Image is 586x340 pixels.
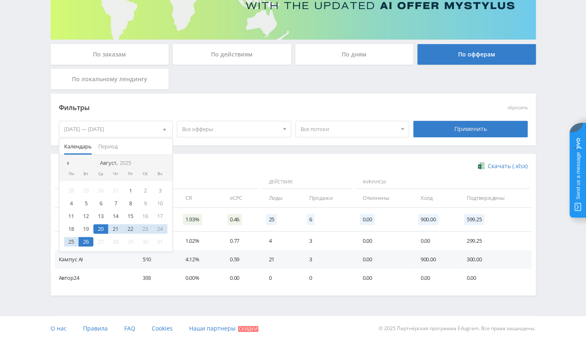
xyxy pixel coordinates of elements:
[238,326,258,332] span: Скидки
[138,186,153,195] div: 2
[478,162,527,170] a: Скачать (.xlsx)
[354,189,412,207] td: Отменены
[260,250,301,269] td: 21
[301,250,354,269] td: 3
[458,189,531,207] td: Подтверждены
[55,232,134,250] td: Study AI (RevShare)
[79,224,93,234] div: 19
[83,324,108,332] span: Правила
[413,121,528,137] div: Применить
[108,199,123,208] div: 7
[123,171,138,176] div: Пт
[51,69,169,89] div: По локальному лендингу
[153,186,167,195] div: 3
[458,269,531,287] td: 0.00
[51,324,67,332] span: О нас
[108,224,123,234] div: 21
[55,208,134,232] td: Итого:
[227,214,242,225] span: 0.46
[64,211,79,221] div: 11
[61,138,95,155] button: Календарь
[134,269,177,287] td: 393
[123,199,138,208] div: 8
[51,44,169,65] div: По заказам
[64,171,79,176] div: Пн
[59,102,410,114] div: Фильтры
[222,232,261,250] td: 0.77
[64,237,79,246] div: 25
[266,214,277,225] span: 25
[301,269,354,287] td: 0
[412,232,459,250] td: 0.00
[79,186,93,195] div: 29
[98,138,118,155] span: Период
[55,269,134,287] td: Автор24
[138,224,153,234] div: 23
[64,138,92,155] span: Календарь
[93,199,108,208] div: 6
[59,121,173,137] div: [DATE] — [DATE]
[97,160,134,166] div: Август,
[138,171,153,176] div: Сб
[222,250,261,269] td: 0.59
[301,189,354,207] td: Продажи
[458,250,531,269] td: 300.00
[301,232,354,250] td: 3
[138,211,153,221] div: 16
[177,269,222,287] td: 0.00%
[93,186,108,195] div: 30
[93,171,108,176] div: Ср
[55,175,259,189] span: Данные:
[153,237,167,246] div: 31
[79,237,93,246] div: 26
[177,232,222,250] td: 1.02%
[138,237,153,246] div: 30
[418,214,438,225] span: 900.00
[177,189,222,207] td: CR
[260,232,301,250] td: 4
[124,324,135,332] span: FAQ
[182,121,278,137] span: Все офферы
[173,44,291,65] div: По действиям
[189,324,236,332] span: Наши партнеры
[108,237,123,246] div: 28
[153,171,167,176] div: Вс
[79,171,93,176] div: Вт
[93,237,108,246] div: 27
[222,189,261,207] td: eCPC
[123,237,138,246] div: 29
[488,163,528,169] span: Скачать (.xlsx)
[412,250,459,269] td: 900.00
[260,269,301,287] td: 0
[360,214,374,225] span: 0.00
[55,189,134,207] td: Дата
[478,162,485,170] img: xlsx
[120,160,131,166] i: 2025
[64,224,79,234] div: 18
[138,199,153,208] div: 9
[79,199,93,208] div: 5
[354,250,412,269] td: 0.00
[464,214,484,225] span: 599.25
[507,105,528,110] button: сбросить
[108,186,123,195] div: 31
[64,186,79,195] div: 28
[108,211,123,221] div: 14
[79,211,93,221] div: 12
[260,189,301,207] td: Лиды
[153,211,167,221] div: 17
[123,211,138,221] div: 15
[458,232,531,250] td: 299.25
[295,44,414,65] div: По дням
[123,186,138,195] div: 1
[417,44,536,65] div: По офферам
[153,224,167,234] div: 24
[412,189,459,207] td: Холд
[108,171,123,176] div: Чт
[412,269,459,287] td: 0.00
[183,214,202,225] span: 1.93%
[93,224,108,234] div: 20
[307,214,315,225] span: 6
[177,250,222,269] td: 4.12%
[354,269,412,287] td: 0.00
